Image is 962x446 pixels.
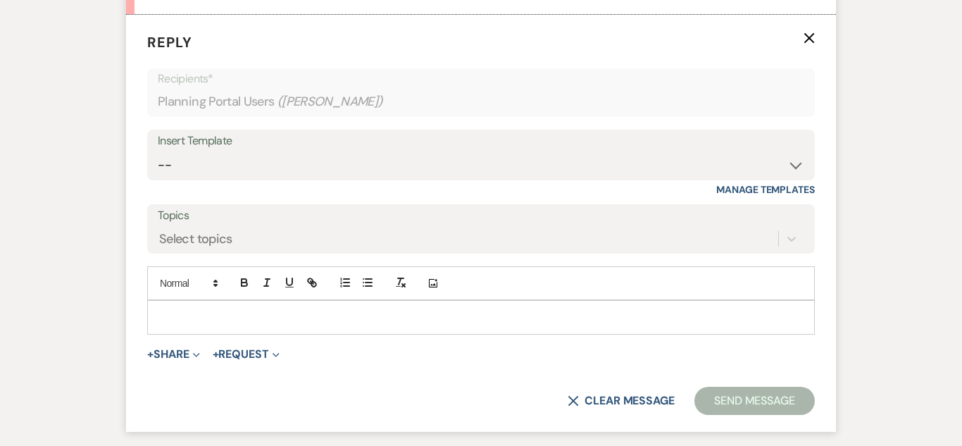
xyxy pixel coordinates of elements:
button: Clear message [568,395,675,407]
div: Insert Template [158,131,804,151]
div: Planning Portal Users [158,88,804,116]
a: Manage Templates [716,183,815,196]
span: + [147,349,154,360]
button: Request [213,349,280,360]
label: Topics [158,206,804,226]
span: ( [PERSON_NAME] ) [277,92,383,111]
span: + [213,349,219,360]
button: Share [147,349,200,360]
p: Recipients* [158,70,804,88]
button: Send Message [694,387,815,415]
span: Reply [147,33,192,51]
div: Select topics [159,230,232,249]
